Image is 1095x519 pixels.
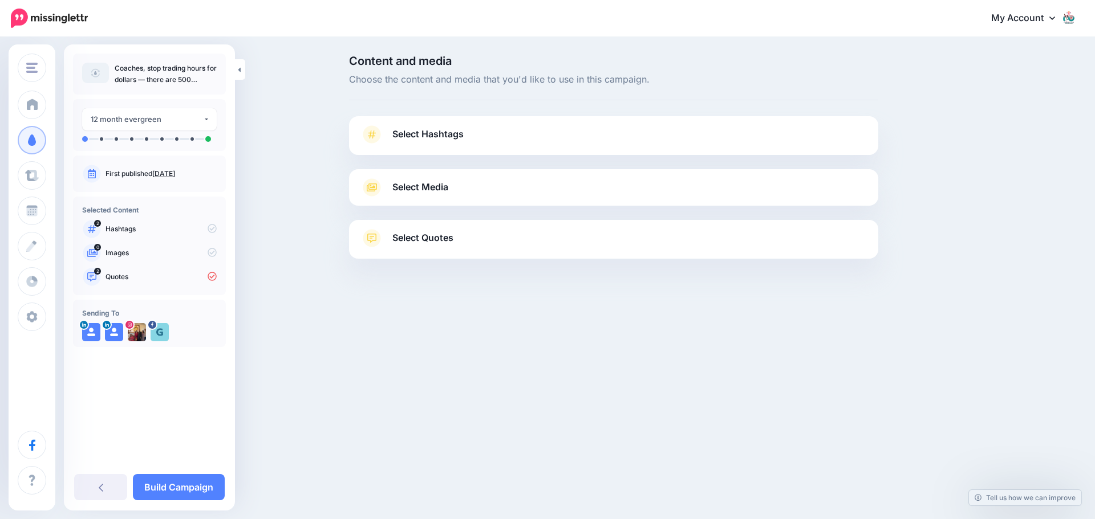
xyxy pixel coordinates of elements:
span: 0 [94,244,101,251]
p: Images [106,248,217,258]
h4: Sending To [82,309,217,317]
span: Select Quotes [392,230,453,246]
a: Select Quotes [360,229,867,259]
img: user_default_image.png [82,323,100,341]
a: Tell us how we can improve [969,490,1081,505]
a: Select Media [360,178,867,197]
a: [DATE] [152,169,175,178]
span: 2 [94,220,101,227]
img: 381205443_721517473137334_3203202782493257930_n-bsa143766.jpg [128,323,146,341]
img: Missinglettr [11,9,88,28]
button: 12 month evergreen [82,108,217,130]
div: 12 month evergreen [91,113,203,126]
img: 370532008_122093644538030308_2699270655277706237_n-bsa144517.png [151,323,169,341]
span: Select Hashtags [392,126,464,142]
a: Select Hashtags [360,125,867,155]
p: Quotes [106,272,217,282]
h4: Selected Content [82,206,217,214]
span: Choose the content and media that you'd like to use in this campaign. [349,72,878,87]
p: Hashtags [106,224,217,234]
p: First published [106,169,217,179]
span: Content and media [349,55,878,67]
img: article-default-image-icon.png [82,63,109,83]
span: Select Media [392,179,448,195]
img: menu.png [26,63,38,73]
p: Coaches, stop trading hours for dollars — there are 500 smarter ways to grow your income. [115,63,217,85]
a: My Account [980,5,1078,32]
span: 2 [94,268,101,275]
img: user_default_image.png [105,323,123,341]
